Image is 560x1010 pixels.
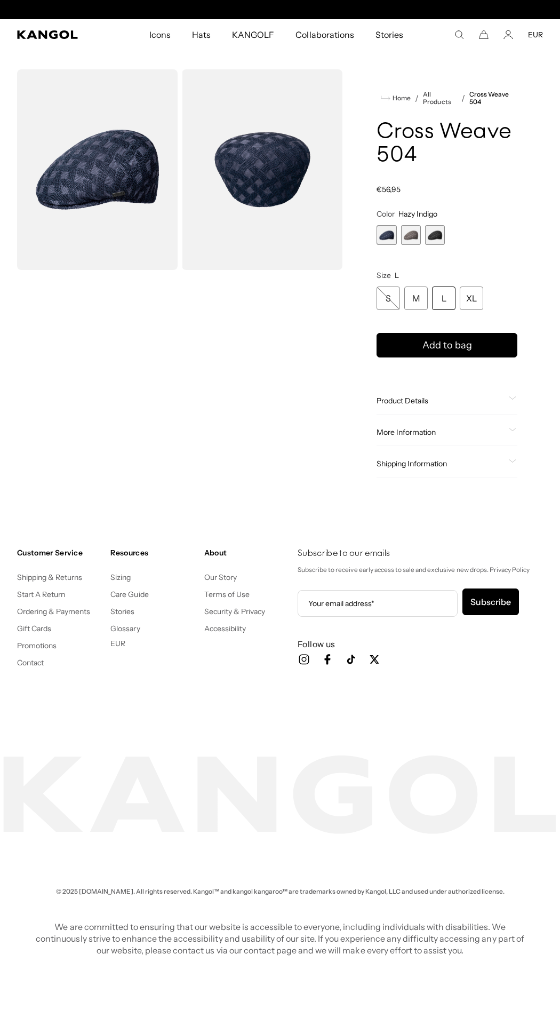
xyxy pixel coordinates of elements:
span: Product Details [377,396,505,405]
a: Gift Cards [17,624,51,633]
product-gallery: Gallery Viewer [17,69,342,270]
button: Add to bag [377,333,517,357]
li: / [411,92,419,105]
span: €56,95 [377,185,401,194]
a: Icons [139,19,181,50]
a: Account [503,30,513,39]
nav: breadcrumbs [377,91,517,106]
span: Collaborations [295,19,354,50]
div: 3 of 3 [425,225,445,245]
img: color-hazy-indigo [182,69,342,270]
h4: Customer Service [17,548,102,558]
span: Add to bag [422,338,472,353]
div: 1 of 2 [170,5,390,14]
span: Home [390,94,411,102]
a: Hats [181,19,221,50]
div: 1 of 3 [377,225,396,245]
span: L [395,271,399,280]
h4: Subscribe to our emails [298,548,543,560]
button: EUR [528,30,543,39]
a: Ordering & Payments [17,607,91,616]
a: Start A Return [17,590,65,599]
h4: About [204,548,289,558]
div: Announcement [170,5,390,14]
a: Promotions [17,641,57,650]
summary: Search here [454,30,464,39]
h3: Follow us [298,638,543,650]
a: All Products [423,91,457,106]
button: EUR [110,639,125,648]
a: Care Guide [110,590,148,599]
div: XL [460,287,483,310]
span: Stories [375,19,403,50]
li: / [457,92,465,105]
a: Kangol [17,30,98,39]
a: Accessibility [204,624,246,633]
a: KANGOLF [221,19,285,50]
a: Contact [17,658,44,667]
div: L [432,287,455,310]
a: Cross Weave 504 [469,91,517,106]
a: Shipping & Returns [17,572,83,582]
h1: Cross Weave 504 [377,121,517,168]
span: Shipping Information [377,459,505,468]
span: Hats [192,19,211,50]
a: Home [381,93,411,103]
p: Subscribe to receive early access to sale and exclusive new drops. Privacy Policy [298,564,543,576]
label: Black [425,225,445,245]
span: Color [377,209,395,219]
label: Hazy Indigo [377,225,396,245]
div: M [404,287,428,310]
a: Stories [365,19,414,50]
h4: Resources [110,548,195,558]
p: We are committed to ensuring that our website is accessible to everyone, including individuals wi... [33,921,527,956]
div: S [377,287,400,310]
label: Warm Grey [401,225,421,245]
a: Our Story [204,572,237,582]
span: More Information [377,427,505,437]
a: Stories [110,607,134,616]
slideshow-component: Announcement bar [170,5,390,14]
span: Icons [149,19,171,50]
a: Collaborations [285,19,364,50]
span: Hazy Indigo [398,209,437,219]
div: 2 of 3 [401,225,421,245]
a: Security & Privacy [204,607,266,616]
span: KANGOLF [232,19,274,50]
img: color-hazy-indigo [17,69,178,270]
button: Subscribe [462,588,519,615]
a: Sizing [110,572,131,582]
span: Size [377,271,391,280]
a: Terms of Use [204,590,250,599]
button: Cart [479,30,489,39]
a: Glossary [110,624,140,633]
